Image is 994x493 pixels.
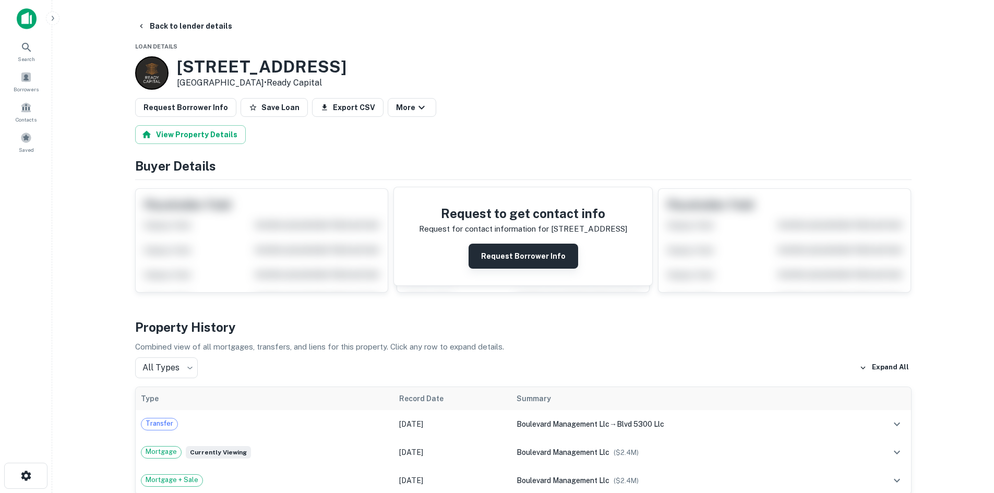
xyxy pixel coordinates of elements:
button: Request Borrower Info [135,98,236,117]
p: [STREET_ADDRESS] [551,223,627,235]
p: [GEOGRAPHIC_DATA] • [177,77,346,89]
th: Summary [511,387,851,410]
a: Saved [3,128,49,156]
h4: Buyer Details [135,157,912,175]
span: Currently viewing [186,446,251,459]
button: Request Borrower Info [469,244,578,269]
button: Export CSV [312,98,384,117]
td: [DATE] [394,438,511,466]
iframe: Chat Widget [942,410,994,460]
a: Ready Capital [267,78,322,88]
span: Loan Details [135,43,177,50]
span: Search [18,55,35,63]
button: View Property Details [135,125,246,144]
td: [DATE] [394,410,511,438]
span: blvd 5300 llc [617,420,664,428]
h3: [STREET_ADDRESS] [177,57,346,77]
span: Transfer [141,418,177,429]
span: Contacts [16,115,37,124]
span: boulevard management llc [517,420,609,428]
span: ($ 2.4M ) [614,449,639,456]
th: Type [136,387,394,410]
th: Record Date [394,387,511,410]
button: Save Loan [241,98,308,117]
button: More [388,98,436,117]
span: Saved [19,146,34,154]
button: expand row [888,443,906,461]
button: expand row [888,472,906,489]
p: Combined view of all mortgages, transfers, and liens for this property. Click any row to expand d... [135,341,912,353]
a: Search [3,37,49,65]
span: Mortgage + Sale [141,475,202,485]
span: Borrowers [14,85,39,93]
div: All Types [135,357,198,378]
span: Mortgage [141,447,181,457]
img: capitalize-icon.png [17,8,37,29]
a: Borrowers [3,67,49,95]
span: ($ 2.4M ) [614,477,639,485]
div: → [517,418,845,430]
button: Back to lender details [133,17,236,35]
a: Contacts [3,98,49,126]
h4: Request to get contact info [419,204,627,223]
button: expand row [888,415,906,433]
button: Expand All [857,360,912,376]
span: boulevard management llc [517,476,609,485]
h4: Property History [135,318,912,336]
p: Request for contact information for [419,223,549,235]
span: boulevard management llc [517,448,609,456]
